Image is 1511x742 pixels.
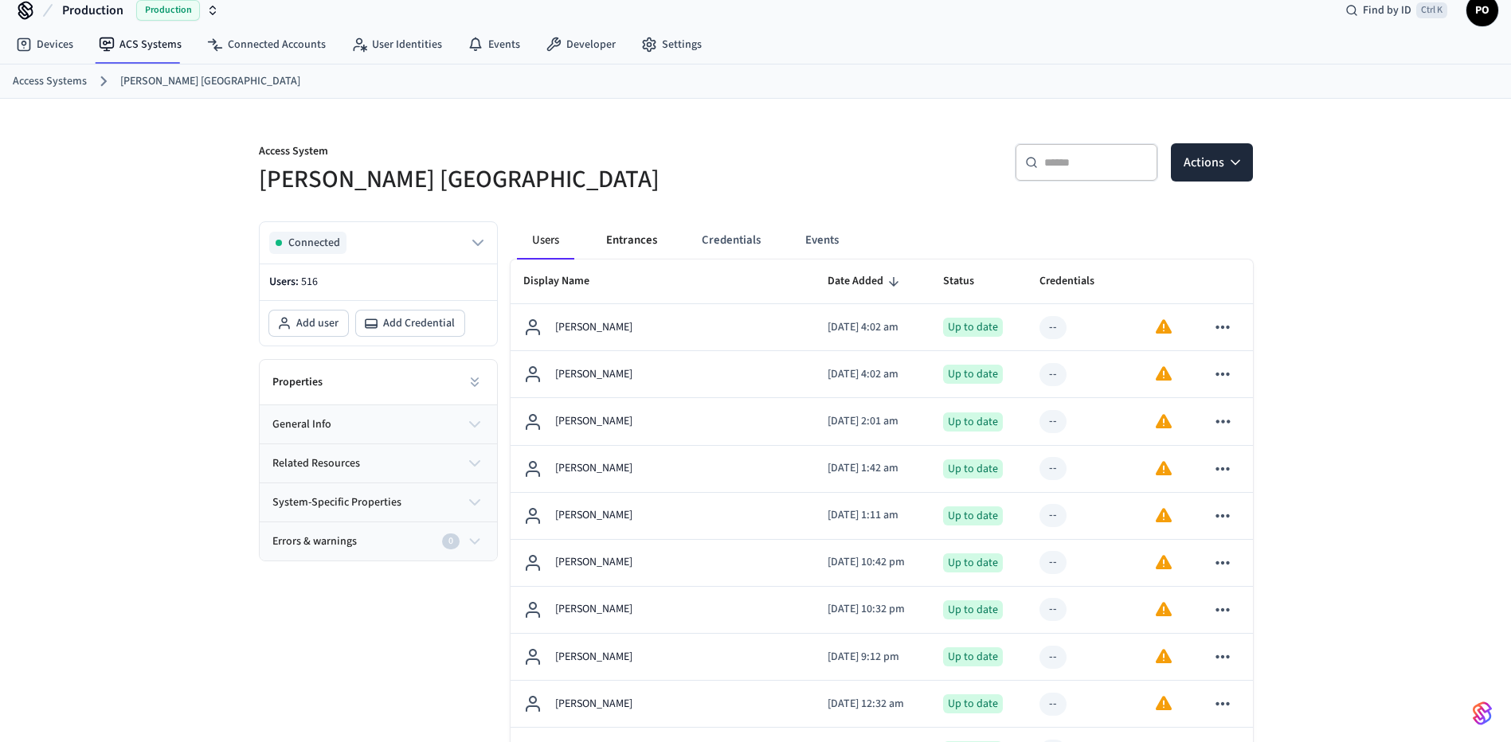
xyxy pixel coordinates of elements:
button: Actions [1171,143,1253,182]
div: -- [1049,696,1057,713]
p: [PERSON_NAME] [555,507,632,524]
button: system-specific properties [260,483,497,521]
span: Display Name [523,269,610,294]
p: [DATE] 4:02 am [828,366,918,383]
div: -- [1049,413,1057,430]
p: [PERSON_NAME] [555,366,632,383]
h2: Properties [272,374,323,390]
div: Up to date [943,694,1003,713]
div: -- [1049,554,1057,571]
div: -- [1049,601,1057,618]
div: Up to date [943,318,1003,337]
button: Add Credential [356,310,464,336]
div: -- [1049,319,1057,336]
p: Access System [259,143,746,163]
span: Add user [296,315,339,331]
p: [PERSON_NAME] [555,319,632,336]
p: [PERSON_NAME] [555,554,632,571]
p: Users: [269,274,487,291]
a: [PERSON_NAME] [GEOGRAPHIC_DATA] [120,73,300,90]
span: 516 [301,274,318,290]
p: [DATE] 2:01 am [828,413,918,430]
span: system-specific properties [272,494,401,511]
span: Errors & warnings [272,533,357,550]
button: Events [793,221,851,260]
p: [DATE] 1:11 am [828,507,918,524]
div: -- [1049,460,1057,477]
p: [PERSON_NAME] [555,696,632,713]
span: Find by ID [1363,2,1411,18]
span: related resources [272,455,360,472]
p: [PERSON_NAME] [555,413,632,430]
div: Up to date [943,647,1003,666]
p: [PERSON_NAME] [555,460,632,477]
button: Entrances [593,221,670,260]
div: -- [1049,649,1057,666]
button: Credentials [689,221,773,260]
p: [DATE] 12:32 am [828,696,918,713]
div: Up to date [943,412,1003,432]
a: Developer [533,30,628,59]
div: Up to date [943,553,1003,572]
div: Up to date [943,600,1003,619]
span: Connected [288,235,340,251]
button: general info [260,405,497,443]
p: [DATE] 9:12 pm [828,649,918,666]
p: [DATE] 1:42 am [828,460,918,477]
img: SeamLogoGradient.69752ec5.svg [1473,701,1492,726]
a: Connected Accounts [194,30,339,59]
p: [PERSON_NAME] [555,601,632,618]
button: Errors & warnings0 [260,522,497,560]
button: Add user [269,310,348,336]
span: Add Credential [383,315,455,331]
p: [DATE] 10:42 pm [828,554,918,571]
a: ACS Systems [86,30,194,59]
a: Access Systems [13,73,87,90]
div: -- [1049,366,1057,383]
a: Devices [3,30,86,59]
span: Production [62,1,123,20]
span: Ctrl K [1416,2,1447,18]
span: Status [943,269,995,294]
a: Events [455,30,533,59]
p: [DATE] 4:02 am [828,319,918,336]
span: Date Added [828,269,904,294]
div: 0 [442,533,460,549]
h5: [PERSON_NAME] [GEOGRAPHIC_DATA] [259,163,746,196]
p: [DATE] 10:32 pm [828,601,918,618]
button: related resources [260,444,497,482]
div: Up to date [943,365,1003,384]
div: Up to date [943,506,1003,525]
div: -- [1049,507,1057,524]
button: Users [517,221,574,260]
span: Credentials [1039,269,1115,294]
a: Settings [628,30,714,59]
p: [PERSON_NAME] [555,649,632,666]
button: Connected [269,232,487,254]
span: general info [272,416,331,433]
div: Up to date [943,459,1003,478]
a: User Identities [339,30,455,59]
